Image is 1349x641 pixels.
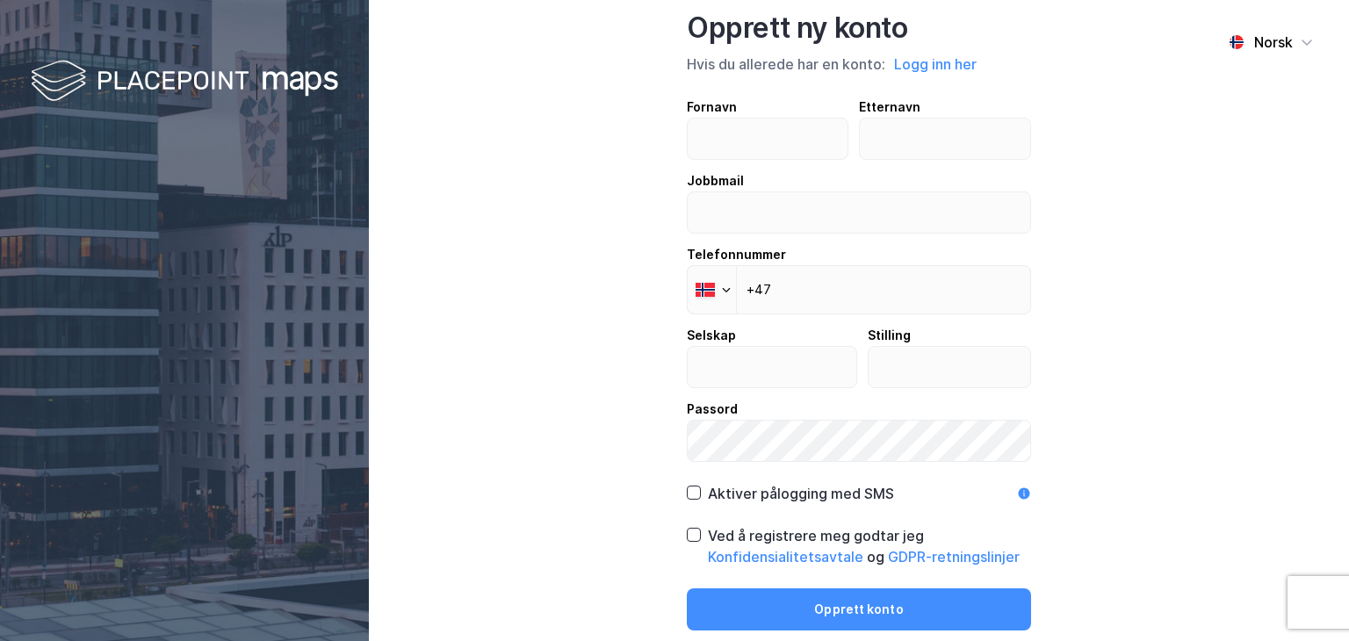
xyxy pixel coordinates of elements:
[687,53,1031,76] div: Hvis du allerede har en konto:
[687,588,1031,630] button: Opprett konto
[687,97,848,118] div: Fornavn
[708,483,894,504] div: Aktiver pålogging med SMS
[687,399,1031,420] div: Passord
[688,266,736,313] div: Norway: + 47
[687,244,1031,265] div: Telefonnummer
[859,97,1032,118] div: Etternavn
[687,11,1031,46] div: Opprett ny konto
[889,53,982,76] button: Logg inn her
[1261,557,1349,641] iframe: Chat Widget
[708,525,1031,567] div: Ved å registrere meg godtar jeg og
[687,325,857,346] div: Selskap
[31,56,338,108] img: logo-white.f07954bde2210d2a523dddb988cd2aa7.svg
[1254,32,1293,53] div: Norsk
[687,170,1031,191] div: Jobbmail
[687,265,1031,314] input: Telefonnummer
[868,325,1032,346] div: Stilling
